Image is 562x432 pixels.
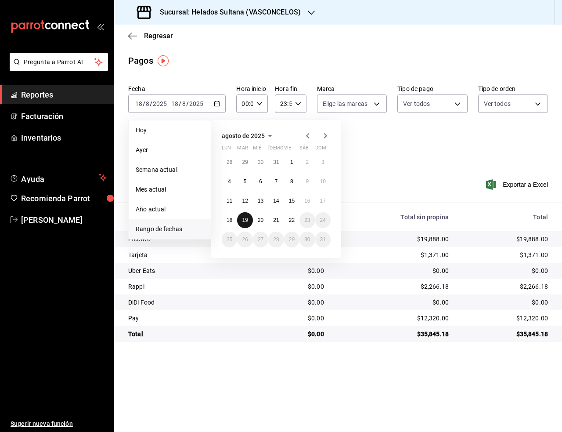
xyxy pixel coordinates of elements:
abbr: 20 de agosto de 2025 [258,217,263,223]
img: Tooltip marker [158,55,169,66]
label: Hora inicio [236,86,268,92]
button: 8 de agosto de 2025 [284,174,299,189]
input: -- [171,100,179,107]
button: 2 de agosto de 2025 [299,154,315,170]
abbr: 29 de agosto de 2025 [289,236,295,243]
div: $1,371.00 [338,250,449,259]
abbr: domingo [315,145,326,154]
button: 14 de agosto de 2025 [268,193,284,209]
input: -- [135,100,143,107]
button: 26 de agosto de 2025 [237,232,252,247]
button: Regresar [128,32,173,40]
abbr: 23 de agosto de 2025 [304,217,310,223]
button: 31 de julio de 2025 [268,154,284,170]
button: 23 de agosto de 2025 [299,212,315,228]
div: $2,266.18 [463,282,548,291]
button: 11 de agosto de 2025 [222,193,237,209]
abbr: 22 de agosto de 2025 [289,217,295,223]
span: Elige las marcas [323,99,367,108]
div: $0.00 [338,298,449,307]
abbr: sábado [299,145,309,154]
abbr: 12 de agosto de 2025 [242,198,248,204]
abbr: martes [237,145,248,154]
button: 1 de agosto de 2025 [284,154,299,170]
input: ---- [189,100,204,107]
button: 10 de agosto de 2025 [315,174,331,189]
button: 30 de agosto de 2025 [299,232,315,247]
button: 27 de agosto de 2025 [253,232,268,247]
span: agosto de 2025 [222,132,265,139]
div: Pagos [128,54,153,67]
span: Rango de fechas [136,225,204,234]
input: ---- [152,100,167,107]
span: Facturación [21,110,107,122]
div: $19,888.00 [463,235,548,243]
a: Pregunta a Parrot AI [6,64,108,73]
label: Tipo de orden [478,86,548,92]
div: $1,371.00 [463,250,548,259]
button: 3 de agosto de 2025 [315,154,331,170]
button: 28 de julio de 2025 [222,154,237,170]
abbr: 17 de agosto de 2025 [320,198,326,204]
abbr: 25 de agosto de 2025 [227,236,232,243]
div: Total [128,330,251,338]
div: Total sin propina [338,214,449,221]
h3: Sucursal: Helados Sultana (VASCONCELOS) [153,7,301,18]
span: Ver todos [403,99,430,108]
span: Ayuda [21,172,95,183]
abbr: 24 de agosto de 2025 [320,217,326,223]
button: 18 de agosto de 2025 [222,212,237,228]
label: Marca [317,86,387,92]
abbr: miércoles [253,145,261,154]
abbr: 28 de agosto de 2025 [273,236,279,243]
abbr: 5 de agosto de 2025 [244,178,247,185]
span: Sugerir nueva función [11,419,107,428]
button: 12 de agosto de 2025 [237,193,252,209]
input: -- [182,100,186,107]
span: Inventarios [21,132,107,144]
span: Mes actual [136,185,204,194]
span: Ayer [136,145,204,155]
div: $0.00 [338,266,449,275]
div: $12,320.00 [463,314,548,323]
abbr: 14 de agosto de 2025 [273,198,279,204]
button: 30 de julio de 2025 [253,154,268,170]
label: Hora fin [275,86,306,92]
abbr: 31 de julio de 2025 [273,159,279,165]
span: Semana actual [136,165,204,174]
abbr: 26 de agosto de 2025 [242,236,248,243]
abbr: 29 de julio de 2025 [242,159,248,165]
abbr: jueves [268,145,320,154]
abbr: 15 de agosto de 2025 [289,198,295,204]
span: Ver todos [484,99,511,108]
span: Hoy [136,126,204,135]
button: Pregunta a Parrot AI [10,53,108,71]
div: $0.00 [265,330,324,338]
button: 6 de agosto de 2025 [253,174,268,189]
div: Total [463,214,548,221]
abbr: 27 de agosto de 2025 [258,236,263,243]
button: 20 de agosto de 2025 [253,212,268,228]
div: $2,266.18 [338,282,449,291]
button: 7 de agosto de 2025 [268,174,284,189]
div: Pay [128,314,251,323]
div: Uber Eats [128,266,251,275]
span: / [143,100,145,107]
div: $0.00 [265,314,324,323]
div: Rappi [128,282,251,291]
button: 17 de agosto de 2025 [315,193,331,209]
span: / [150,100,152,107]
abbr: 30 de agosto de 2025 [304,236,310,243]
span: / [186,100,189,107]
button: 28 de agosto de 2025 [268,232,284,247]
abbr: 11 de agosto de 2025 [227,198,232,204]
span: Pregunta a Parrot AI [24,58,94,67]
div: $0.00 [265,282,324,291]
label: Fecha [128,86,226,92]
abbr: 28 de julio de 2025 [227,159,232,165]
button: 16 de agosto de 2025 [299,193,315,209]
abbr: 13 de agosto de 2025 [258,198,263,204]
abbr: 9 de agosto de 2025 [306,178,309,185]
div: $0.00 [265,266,324,275]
